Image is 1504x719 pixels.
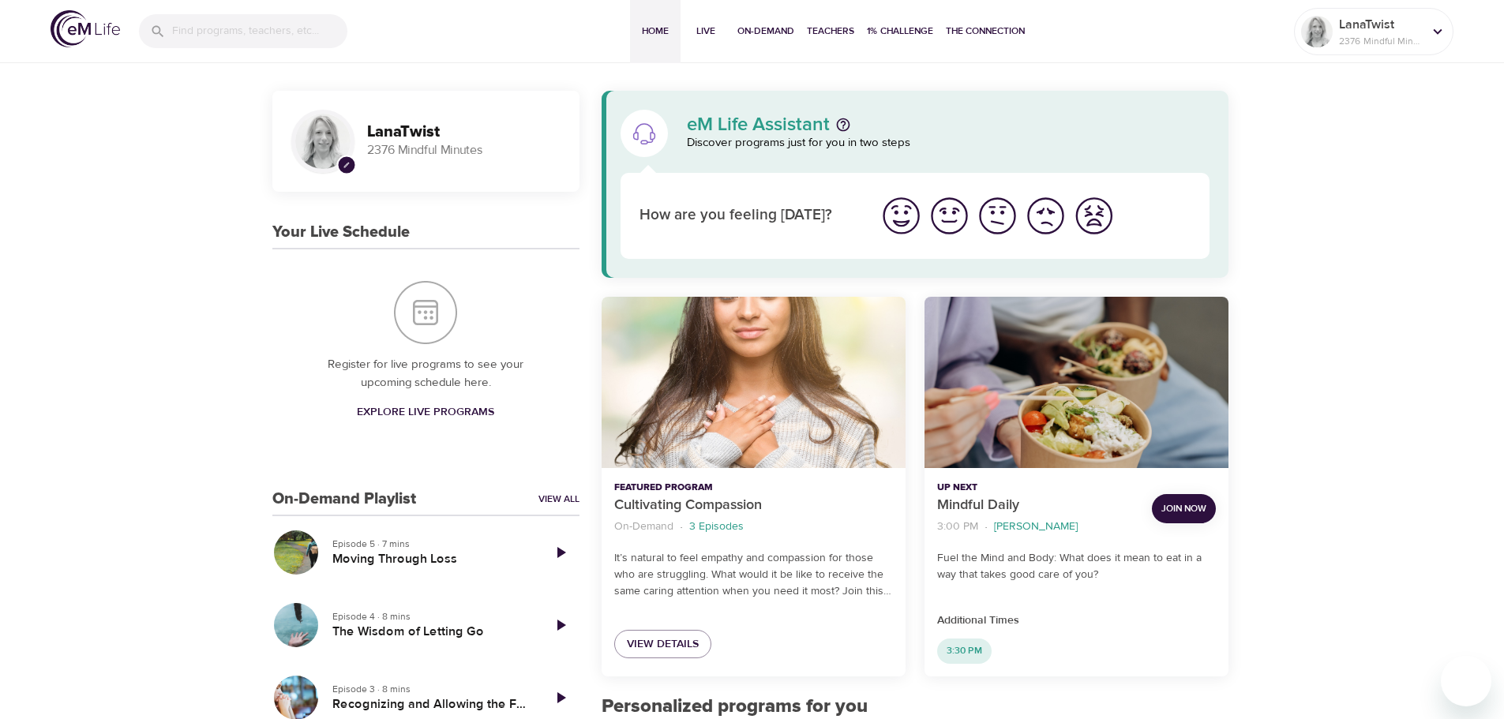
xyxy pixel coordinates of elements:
img: worst [1072,194,1116,238]
span: Explore Live Programs [357,403,494,422]
li: · [985,516,988,537]
button: Cultivating Compassion [602,297,906,468]
a: View Details [614,630,711,659]
a: Explore Live Programs [351,398,501,427]
h3: On-Demand Playlist [272,490,416,508]
h5: Recognizing and Allowing the Feelings of Loss [332,696,529,713]
img: bad [1024,194,1067,238]
span: Home [636,23,674,39]
p: 3:00 PM [937,519,978,535]
p: 2376 Mindful Minutes [367,141,561,159]
span: On-Demand [737,23,794,39]
p: On-Demand [614,519,673,535]
button: I'm feeling worst [1070,192,1118,240]
button: I'm feeling bad [1022,192,1070,240]
p: eM Life Assistant [687,115,830,134]
img: Your Live Schedule [394,281,457,344]
li: · [680,516,683,537]
button: I'm feeling great [877,192,925,240]
input: Find programs, teachers, etc... [172,14,347,48]
p: [PERSON_NAME] [994,519,1078,535]
p: Additional Times [937,612,1216,629]
span: 3:30 PM [937,644,992,657]
nav: breadcrumb [614,516,893,537]
button: Join Now [1152,494,1216,523]
p: Up Next [937,481,1139,495]
button: Moving Through Loss [272,529,320,576]
p: LanaTwist [1339,15,1423,34]
a: Play Episode [542,679,579,717]
a: View All [538,492,579,506]
p: Featured Program [614,481,893,495]
img: Remy Sharp [295,114,351,169]
span: The Connection [946,23,1025,39]
span: Live [687,23,725,39]
p: Episode 4 · 8 mins [332,609,529,624]
button: The Wisdom of Letting Go [272,601,320,649]
p: 2376 Mindful Minutes [1339,34,1423,48]
h5: The Wisdom of Letting Go [332,624,529,640]
nav: breadcrumb [937,516,1139,537]
p: Episode 5 · 7 mins [332,537,529,551]
img: good [928,194,971,238]
button: I'm feeling good [925,192,973,240]
p: Episode 3 · 8 mins [332,682,529,696]
h3: LanaTwist [367,123,561,141]
p: How are you feeling [DATE]? [639,204,858,227]
p: Register for live programs to see your upcoming schedule here. [304,356,548,391]
span: 1% Challenge [867,23,933,39]
button: Mindful Daily [925,297,1228,468]
div: 3:30 PM [937,638,992,664]
span: View Details [627,635,699,654]
p: Fuel the Mind and Body: What does it mean to eat in a way that takes good care of you? [937,550,1216,583]
iframe: Button to launch messaging window [1441,656,1491,706]
span: Join Now [1161,500,1206,517]
img: eM Life Assistant [632,121,657,146]
img: logo [51,10,120,47]
img: great [880,194,923,238]
img: Remy Sharp [1301,16,1333,47]
p: 3 Episodes [689,519,744,535]
h5: Moving Through Loss [332,551,529,567]
h3: Your Live Schedule [272,223,410,242]
button: I'm feeling ok [973,192,1022,240]
img: ok [976,194,1019,238]
a: Play Episode [542,606,579,644]
h2: Personalized programs for you [602,695,1229,718]
span: Teachers [807,23,854,39]
p: It’s natural to feel empathy and compassion for those who are struggling. What would it be like t... [614,550,893,600]
p: Mindful Daily [937,495,1139,516]
p: Cultivating Compassion [614,495,893,516]
p: Discover programs just for you in two steps [687,134,1210,152]
a: Play Episode [542,534,579,571]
